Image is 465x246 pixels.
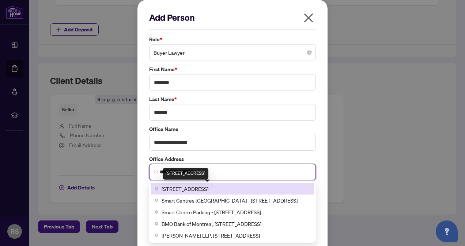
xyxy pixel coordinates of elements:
span: Smart Centres [GEOGRAPHIC_DATA] - [STREET_ADDRESS] [162,196,298,204]
label: Office Name [149,125,316,133]
span: Smart Centre Parking - [STREET_ADDRESS] [162,208,261,216]
label: Role [149,35,316,43]
span: close [303,12,314,24]
label: Last Name [149,95,316,103]
span: close-circle [307,50,311,55]
img: search_icon [154,170,158,174]
span: [STREET_ADDRESS] [162,185,208,193]
h2: Add Person [149,12,316,23]
div: [STREET_ADDRESS] [163,168,208,180]
span: BMO Bank of Montreal, [STREET_ADDRESS] [162,220,261,228]
span: [PERSON_NAME] LLP, [STREET_ADDRESS] [162,231,260,239]
span: Buyer Lawyer [154,46,311,59]
label: Office Address [149,155,316,163]
label: First Name [149,65,316,73]
button: Open asap [436,220,458,242]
